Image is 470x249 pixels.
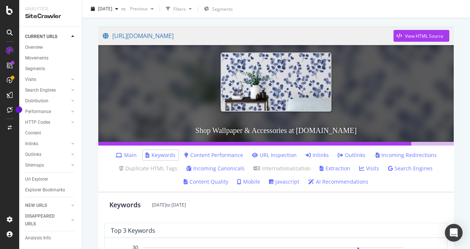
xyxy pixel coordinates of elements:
span: Segments [212,6,233,12]
a: Internationalization [253,165,311,172]
a: Performance [25,108,69,116]
div: Distribution [25,97,48,105]
div: [DATE] to [DATE] [152,202,186,208]
a: Sitemaps [25,161,69,169]
div: Search Engines [25,86,56,94]
div: NEW URLS [25,202,47,209]
a: URL Inspection [252,151,297,159]
a: Incoming Canonicals [186,165,245,172]
a: HTTP Codes [25,119,69,126]
a: DISAPPEARED URLS [25,212,69,228]
div: Analytics [25,6,76,12]
div: Inlinks [25,140,38,148]
div: Tooltip anchor [16,106,22,113]
a: Outlinks [338,151,365,159]
a: Incoming Redirections [374,151,437,159]
a: CURRENT URLS [25,33,69,41]
a: Search Engines [25,86,69,94]
div: Outlinks [25,151,41,158]
a: Explorer Bookmarks [25,186,76,194]
a: Analysis Info [25,234,76,242]
a: Visits [359,165,379,172]
span: Previous [127,6,148,12]
a: Javascript [269,178,299,185]
h3: Shop Wallpaper & Accessories at [DOMAIN_NAME] [98,119,454,142]
div: View HTML Source [405,33,443,39]
div: Explorer Bookmarks [25,186,65,194]
div: Sitemaps [25,161,44,169]
img: Shop Wallpaper & Accessories at Lowes.com [221,52,331,111]
button: View HTML Source [394,30,449,42]
a: [URL][DOMAIN_NAME] [103,27,394,45]
div: Keywords [109,200,141,210]
a: Duplicate HTML Tags [119,165,177,172]
div: DISAPPEARED URLS [25,212,62,228]
a: Movements [25,54,76,62]
a: Inlinks [306,151,329,159]
div: Performance [25,108,51,116]
a: NEW URLS [25,202,69,209]
a: Mobile [237,178,260,185]
a: Distribution [25,97,69,105]
a: Search Engines [388,165,433,172]
div: SiteCrawler [25,12,76,21]
a: Url Explorer [25,175,76,183]
div: HTTP Codes [25,119,50,126]
button: Previous [127,3,157,15]
div: top 3 keywords [111,227,155,234]
div: Open Intercom Messenger [445,224,463,242]
a: Keywords [146,151,176,159]
div: Analysis Info [25,234,51,242]
span: 2025 Aug. 9th [98,6,112,12]
a: Content Quality [184,178,228,185]
a: Main [116,151,137,159]
a: Outlinks [25,151,69,158]
div: Overview [25,44,43,51]
a: Content Performance [184,151,243,159]
span: vs [121,6,127,12]
a: Content [25,129,76,137]
a: Inlinks [25,140,69,148]
div: Segments [25,65,45,73]
div: Content [25,129,41,137]
a: Segments [25,65,76,73]
button: [DATE] [88,3,121,15]
a: AI Recommendations [308,178,368,185]
button: Segments [201,3,236,15]
a: Overview [25,44,76,51]
div: Movements [25,54,48,62]
div: Url Explorer [25,175,48,183]
button: Filters [163,3,195,15]
a: Visits [25,76,69,83]
div: CURRENT URLS [25,33,57,41]
a: Extraction [320,165,350,172]
div: Visits [25,76,36,83]
div: Filters [173,6,186,12]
